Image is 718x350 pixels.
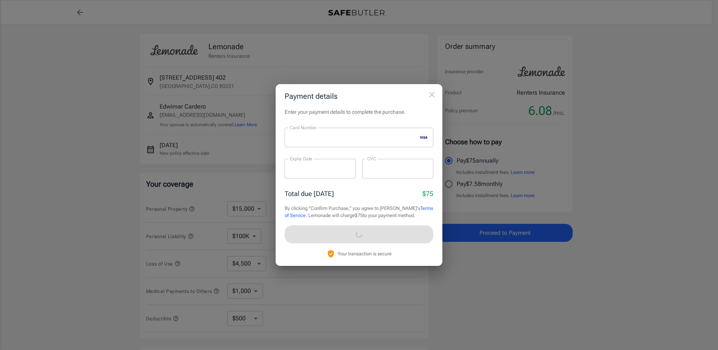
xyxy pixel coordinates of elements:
[285,189,334,199] p: Total due [DATE]
[290,165,351,172] iframe: Secure expiration date input frame
[290,134,416,141] iframe: Secure card number input frame
[367,165,428,172] iframe: Secure CVC input frame
[290,155,312,162] label: Expiry Date
[285,108,433,116] p: Enter your payment details to complete the purchase.
[285,205,433,219] p: By clicking "Confirm Purchase," you agree to [PERSON_NAME]'s . Lemonade will charge $75 to your p...
[367,155,376,162] label: CVC
[419,134,428,140] svg: visa
[338,250,392,257] p: Your transaction is secure
[290,124,317,131] label: Card Number
[276,84,442,108] h2: Payment details
[422,189,433,199] p: $75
